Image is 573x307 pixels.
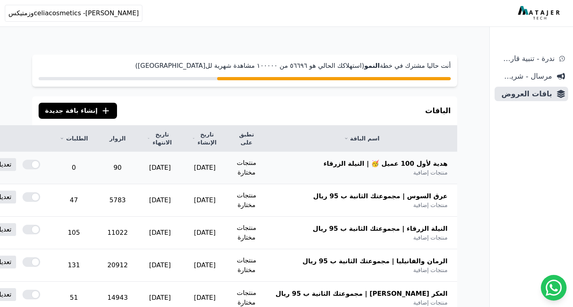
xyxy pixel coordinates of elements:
[313,191,448,201] span: عرق السوس | مجموعتك الثانية ب 95 ريال
[498,88,552,100] span: باقات العروض
[183,152,227,184] td: [DATE]
[227,217,266,249] td: منتجات مختارة
[413,234,448,242] span: منتجات إضافية
[183,217,227,249] td: [DATE]
[98,249,138,282] td: 20912
[98,184,138,217] td: 5783
[413,266,448,274] span: منتجات إضافية
[183,249,227,282] td: [DATE]
[50,217,97,249] td: 105
[183,184,227,217] td: [DATE]
[8,8,139,18] span: celiacosmetics -[PERSON_NAME]وزمتيكس
[413,201,448,209] span: منتجات إضافية
[227,249,266,282] td: منتجات مختارة
[413,169,448,177] span: منتجات إضافية
[98,217,138,249] td: 11022
[227,184,266,217] td: منتجات مختارة
[275,134,448,142] a: اسم الباقة
[227,152,266,184] td: منتجات مختارة
[138,152,183,184] td: [DATE]
[98,152,138,184] td: 90
[60,134,88,142] a: الطلبات
[138,249,183,282] td: [DATE]
[302,256,448,266] span: الرمان والفانيليا | مجموعتك الثانية ب 95 ريال
[498,53,555,64] span: ندرة - تنبية قارب علي النفاذ
[138,217,183,249] td: [DATE]
[50,152,97,184] td: 0
[39,103,117,119] button: إنشاء باقة جديدة
[147,130,173,146] a: تاريخ الانتهاء
[98,126,138,152] th: الزوار
[45,106,98,116] span: إنشاء باقة جديدة
[192,130,218,146] a: تاريخ الإنشاء
[50,184,97,217] td: 47
[364,62,380,69] strong: النمو
[498,71,552,82] span: مرسال - شريط دعاية
[5,5,142,22] button: celiacosmetics -[PERSON_NAME]وزمتيكس
[138,184,183,217] td: [DATE]
[275,289,448,299] span: العكر [PERSON_NAME] | مجموعتك الثانية ب 95 ريال
[50,249,97,282] td: 131
[323,159,448,169] span: هدية لأول 100 عميل 🥳 | النيلة الزرقاء
[39,61,451,71] p: أنت حاليا مشترك في خطة (استهلاكك الحالي هو ٥٦٦٩٦ من ١۰۰۰۰۰ مشاهدة شهرية لل[GEOGRAPHIC_DATA])
[425,105,451,116] h3: الباقات
[227,126,266,152] th: تطبق على
[313,224,448,234] span: النيلة الزرقاء | مجموعتك الثانية ب 95 ريال
[518,6,562,20] img: MatajerTech Logo
[413,299,448,307] span: منتجات إضافية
